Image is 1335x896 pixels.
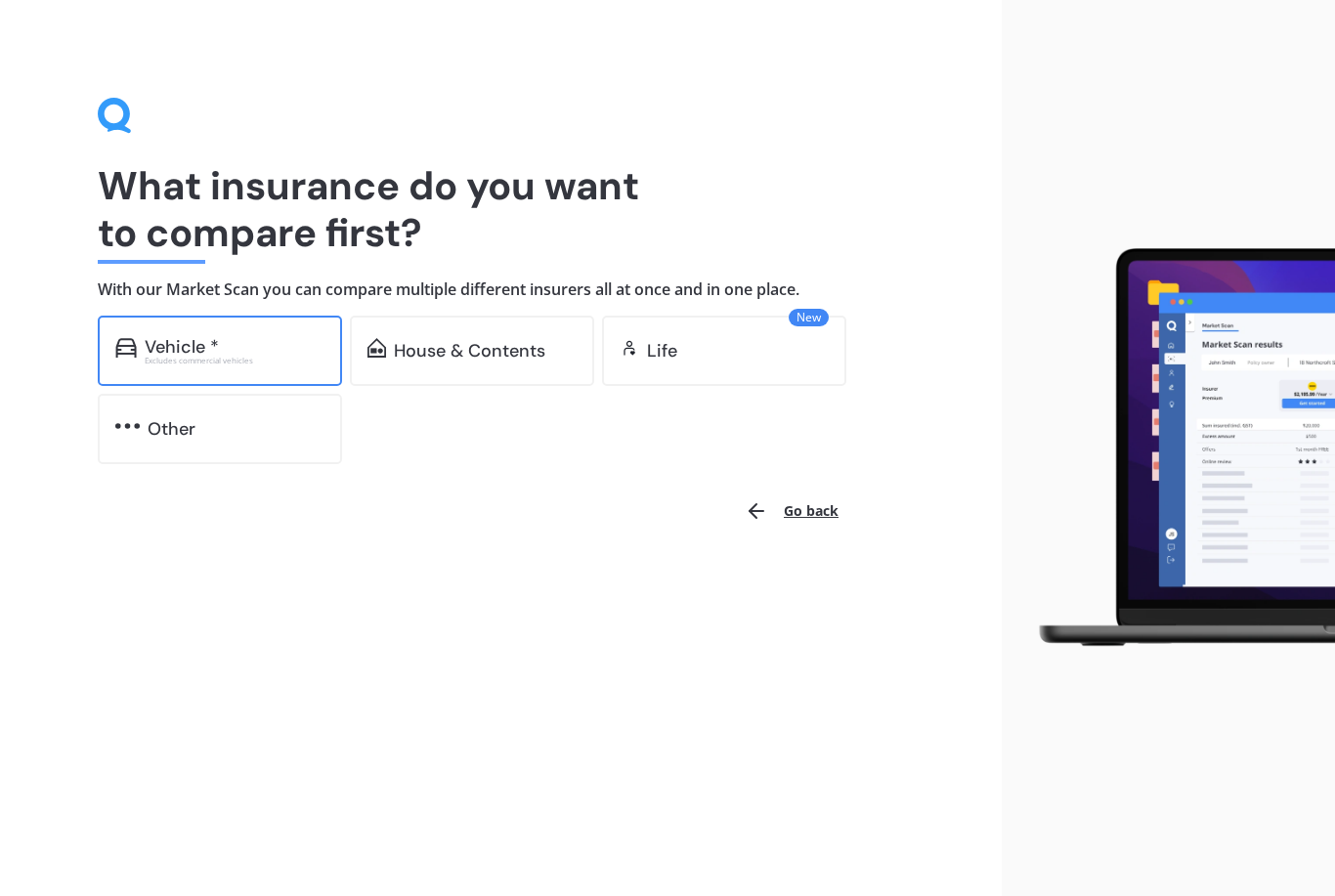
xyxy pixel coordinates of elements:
[394,341,545,361] div: House & Contents
[733,488,850,534] button: Go back
[98,162,904,256] h1: What insurance do you want to compare first?
[115,416,140,436] img: other.81dba5aafe580aa69f38.svg
[620,338,639,358] img: life.f720d6a2d7cdcd3ad642.svg
[145,357,324,364] div: Excludes commercial vehicles
[115,338,137,358] img: car.f15378c7a67c060ca3f3.svg
[148,419,195,439] div: Other
[789,309,829,326] span: New
[98,279,904,300] h4: With our Market Scan you can compare multiple different insurers all at once and in one place.
[367,338,386,358] img: home-and-contents.b802091223b8502ef2dd.svg
[647,341,677,361] div: Life
[145,337,219,357] div: Vehicle *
